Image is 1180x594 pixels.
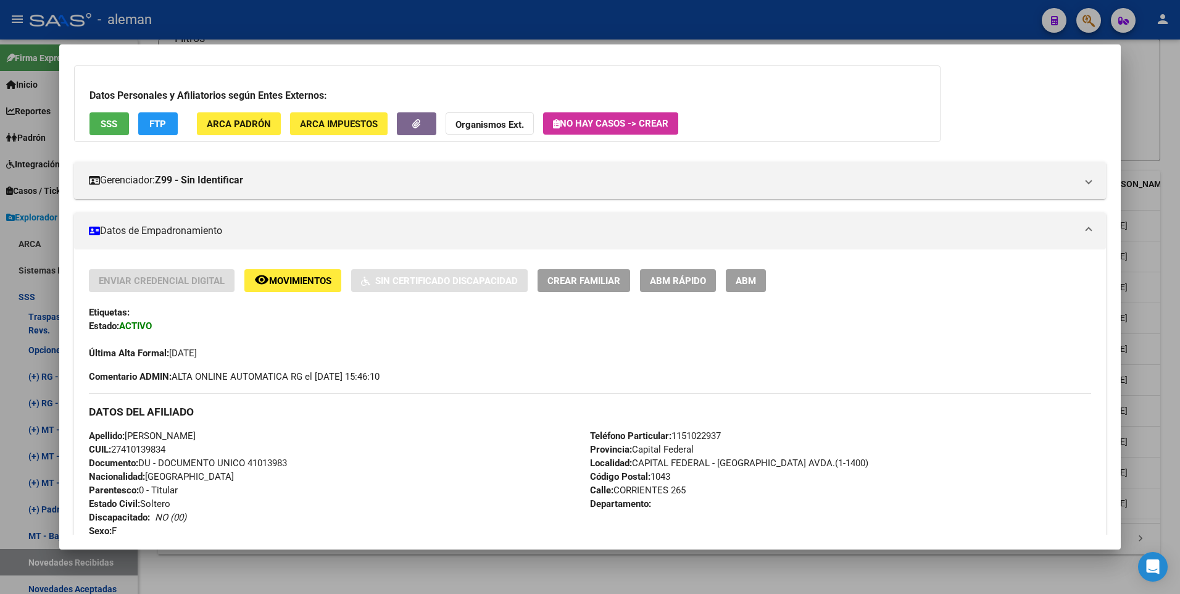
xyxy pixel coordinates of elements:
[89,444,111,455] strong: CUIL:
[351,269,528,292] button: Sin Certificado Discapacidad
[736,275,756,287] span: ABM
[89,444,165,455] span: 27410139834
[89,512,150,523] strong: Discapacitado:
[99,275,225,287] span: Enviar Credencial Digital
[89,498,170,509] span: Soltero
[89,405,1092,419] h3: DATOS DEL AFILIADO
[155,173,243,188] strong: Z99 - Sin Identificar
[89,498,140,509] strong: Estado Civil:
[726,269,766,292] button: ABM
[89,224,1077,238] mat-panel-title: Datos de Empadronamiento
[300,119,378,130] span: ARCA Impuestos
[89,370,380,383] span: ALTA ONLINE AUTOMATICA RG el [DATE] 15:46:10
[590,444,694,455] span: Capital Federal
[543,112,678,135] button: No hay casos -> Crear
[254,272,269,287] mat-icon: remove_red_eye
[89,485,139,496] strong: Parentesco:
[89,320,119,332] strong: Estado:
[74,162,1107,199] mat-expansion-panel-header: Gerenciador:Z99 - Sin Identificar
[119,320,152,332] strong: ACTIVO
[89,525,112,537] strong: Sexo:
[590,498,651,509] strong: Departamento:
[590,430,721,441] span: 1151022937
[89,88,925,103] h3: Datos Personales y Afiliatorios según Entes Externos:
[590,458,632,469] strong: Localidad:
[89,371,172,382] strong: Comentario ADMIN:
[155,512,186,523] i: NO (00)
[553,118,668,129] span: No hay casos -> Crear
[89,348,197,359] span: [DATE]
[74,212,1107,249] mat-expansion-panel-header: Datos de Empadronamiento
[269,275,331,287] span: Movimientos
[590,444,632,455] strong: Provincia:
[207,119,271,130] span: ARCA Padrón
[89,269,235,292] button: Enviar Credencial Digital
[89,307,130,318] strong: Etiquetas:
[290,112,388,135] button: ARCA Impuestos
[138,112,178,135] button: FTP
[89,112,129,135] button: SSS
[590,430,671,441] strong: Teléfono Particular:
[547,275,620,287] span: Crear Familiar
[101,119,117,130] span: SSS
[89,458,138,469] strong: Documento:
[650,275,706,287] span: ABM Rápido
[455,119,524,130] strong: Organismos Ext.
[89,430,196,441] span: [PERSON_NAME]
[538,269,630,292] button: Crear Familiar
[89,525,117,537] span: F
[89,458,287,469] span: DU - DOCUMENTO UNICO 41013983
[149,119,166,130] span: FTP
[89,471,234,482] span: [GEOGRAPHIC_DATA]
[590,485,686,496] span: CORRIENTES 265
[197,112,281,135] button: ARCA Padrón
[446,112,534,135] button: Organismos Ext.
[244,269,341,292] button: Movimientos
[89,348,169,359] strong: Última Alta Formal:
[640,269,716,292] button: ABM Rápido
[89,471,145,482] strong: Nacionalidad:
[89,485,178,496] span: 0 - Titular
[590,471,670,482] span: 1043
[590,458,868,469] span: CAPITAL FEDERAL - [GEOGRAPHIC_DATA] AVDA.(1-1400)
[590,471,650,482] strong: Código Postal:
[375,275,518,287] span: Sin Certificado Discapacidad
[89,173,1077,188] mat-panel-title: Gerenciador:
[1138,552,1168,582] div: Open Intercom Messenger
[89,430,125,441] strong: Apellido:
[590,485,613,496] strong: Calle:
